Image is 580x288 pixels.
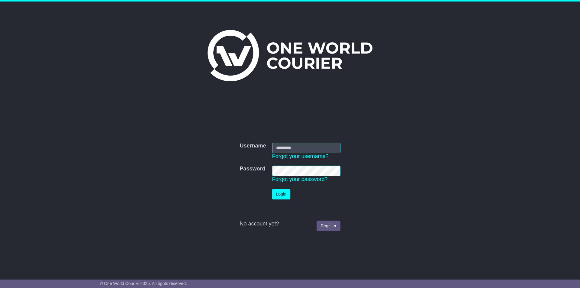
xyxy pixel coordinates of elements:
a: Forgot your username? [272,153,329,159]
button: Login [272,189,290,199]
span: © One World Courier 2025. All rights reserved. [100,281,187,286]
a: Forgot your password? [272,176,328,182]
div: No account yet? [240,221,340,227]
label: Username [240,143,266,149]
img: One World [208,30,372,81]
a: Register [317,221,340,231]
label: Password [240,166,265,172]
